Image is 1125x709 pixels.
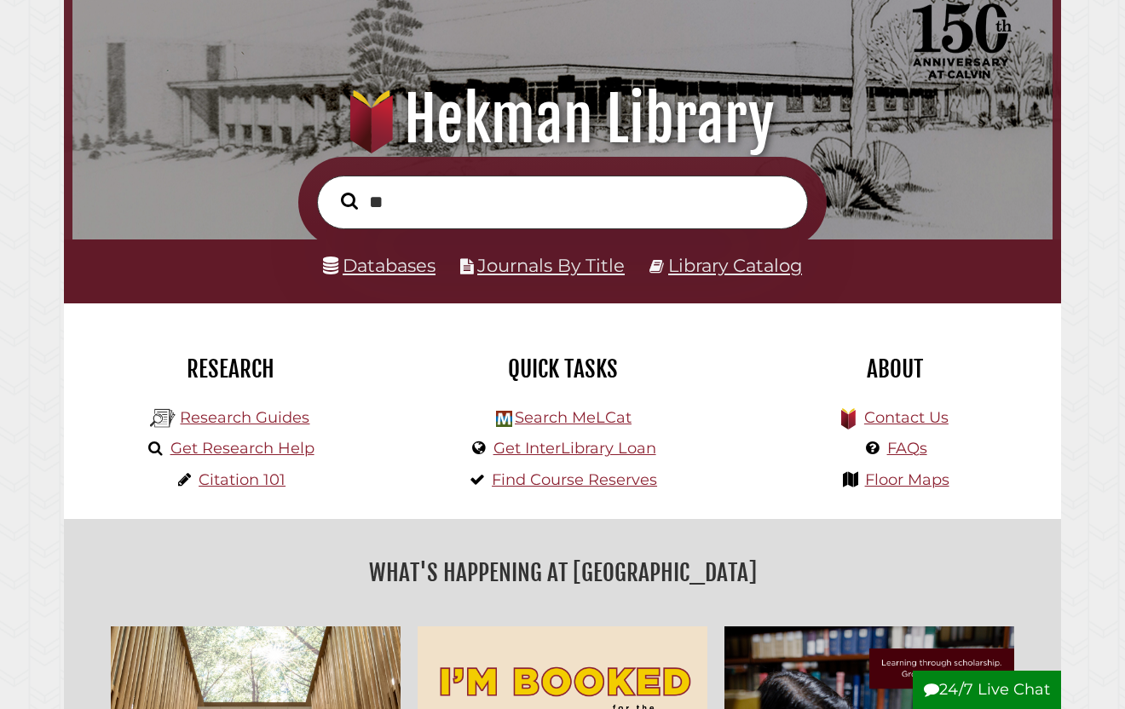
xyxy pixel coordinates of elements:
a: Search MeLCat [515,408,632,427]
a: Citation 101 [199,470,286,489]
a: Get Research Help [170,439,314,458]
a: Research Guides [180,408,309,427]
a: Find Course Reserves [492,470,657,489]
h2: Research [77,354,384,383]
a: Contact Us [864,408,949,427]
a: Databases [323,255,436,276]
h1: Hekman Library [89,82,1036,157]
img: Hekman Library Logo [150,406,176,431]
a: Journals By Title [477,255,625,276]
h2: Quick Tasks [409,354,716,383]
a: Get InterLibrary Loan [493,439,656,458]
a: Library Catalog [668,255,802,276]
i: Search [341,192,358,210]
a: FAQs [887,439,927,458]
a: Floor Maps [865,470,949,489]
img: Hekman Library Logo [496,411,512,427]
h2: About [741,354,1048,383]
button: Search [332,188,366,214]
h2: What's Happening at [GEOGRAPHIC_DATA] [77,553,1048,592]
